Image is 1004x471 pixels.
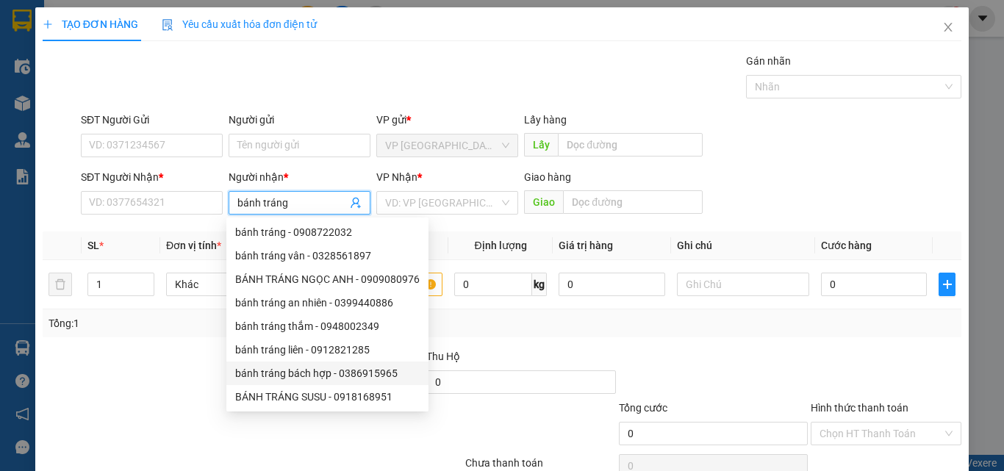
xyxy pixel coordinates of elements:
[426,350,460,362] span: Thu Hộ
[81,169,223,185] div: SĐT Người Nhận
[939,273,955,296] button: plus
[226,220,429,244] div: bánh tráng - 0908722032
[524,171,571,183] span: Giao hàng
[558,133,703,157] input: Dọc đường
[671,231,815,260] th: Ghi chú
[235,248,420,264] div: bánh tráng vân - 0328561897
[350,197,362,209] span: user-add
[226,267,429,291] div: BÁNH TRÁNG NGỌC ANH - 0909080976
[49,315,389,331] div: Tổng: 1
[235,365,420,381] div: bánh tráng bách hợp - 0386915965
[49,273,72,296] button: delete
[677,273,809,296] input: Ghi Chú
[43,18,138,30] span: TẠO ĐƠN HÀNG
[175,273,290,295] span: Khác
[942,21,954,33] span: close
[81,112,223,128] div: SĐT Người Gửi
[524,190,563,214] span: Giao
[928,7,969,48] button: Close
[376,171,417,183] span: VP Nhận
[166,240,221,251] span: Đơn vị tính
[559,273,664,296] input: 0
[235,342,420,358] div: bánh tráng liên - 0912821285
[619,402,667,414] span: Tổng cước
[563,190,703,214] input: Dọc đường
[559,240,613,251] span: Giá trị hàng
[746,55,791,67] label: Gán nhãn
[524,114,567,126] span: Lấy hàng
[226,244,429,267] div: bánh tráng vân - 0328561897
[811,402,908,414] label: Hình thức thanh toán
[939,278,955,290] span: plus
[385,134,509,157] span: VP Đà Lạt
[524,133,558,157] span: Lấy
[226,385,429,409] div: BÁNH TRÁNG SUSU - 0918168951
[226,338,429,362] div: bánh tráng liên - 0912821285
[376,112,518,128] div: VP gửi
[229,112,370,128] div: Người gửi
[229,169,370,185] div: Người nhận
[821,240,872,251] span: Cước hàng
[226,362,429,385] div: bánh tráng bách hợp - 0386915965
[162,18,317,30] span: Yêu cầu xuất hóa đơn điện tử
[226,314,429,338] div: bánh tráng thắm - 0948002349
[162,19,173,31] img: icon
[235,271,420,287] div: BÁNH TRÁNG NGỌC ANH - 0909080976
[226,291,429,314] div: bánh tráng an nhiên - 0399440886
[532,273,547,296] span: kg
[235,389,420,405] div: BÁNH TRÁNG SUSU - 0918168951
[235,224,420,240] div: bánh tráng - 0908722032
[87,240,99,251] span: SL
[235,295,420,311] div: bánh tráng an nhiên - 0399440886
[235,318,420,334] div: bánh tráng thắm - 0948002349
[43,19,53,29] span: plus
[474,240,526,251] span: Định lượng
